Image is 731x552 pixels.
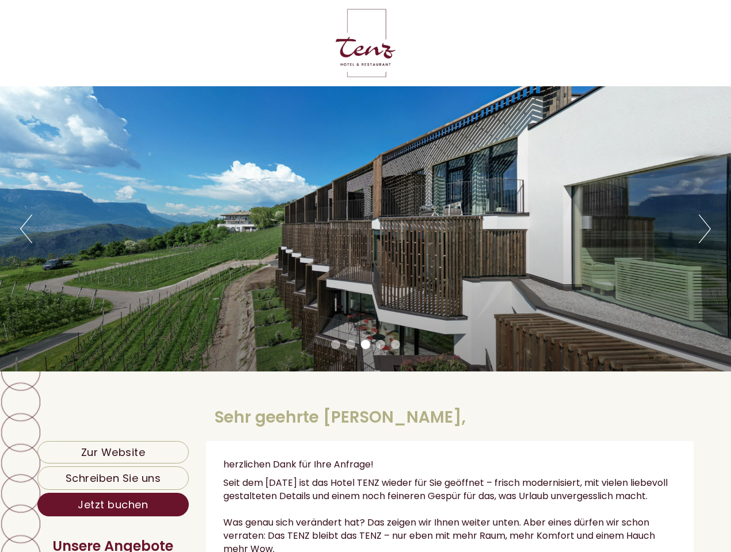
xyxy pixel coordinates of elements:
a: Schreiben Sie uns [37,466,189,490]
div: Hotel Tenz [17,36,200,45]
p: herzlichen Dank für Ihre Anfrage! [223,458,677,471]
div: Samstag [198,9,256,28]
h1: Sehr geehrte [PERSON_NAME], [215,409,466,427]
button: Senden [378,300,454,323]
a: Jetzt buchen [37,493,189,516]
div: Guten Tag, wie können wir Ihnen helfen? [9,33,205,68]
small: 08:16 [17,58,200,66]
a: Zur Website [37,441,189,464]
button: Previous [20,214,32,243]
button: Next [699,214,711,243]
